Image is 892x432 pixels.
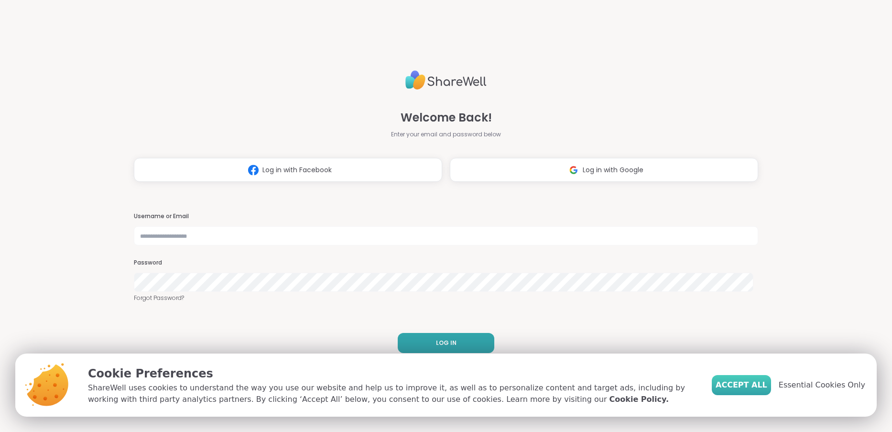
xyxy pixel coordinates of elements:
[262,165,332,175] span: Log in with Facebook
[134,259,758,267] h3: Password
[134,294,758,302] a: Forgot Password?
[134,158,442,182] button: Log in with Facebook
[244,161,262,179] img: ShareWell Logomark
[609,394,669,405] a: Cookie Policy.
[450,158,758,182] button: Log in with Google
[565,161,583,179] img: ShareWell Logomark
[716,379,767,391] span: Accept All
[88,365,696,382] p: Cookie Preferences
[391,130,501,139] span: Enter your email and password below
[401,109,492,126] span: Welcome Back!
[712,375,771,395] button: Accept All
[436,339,457,347] span: LOG IN
[88,382,696,405] p: ShareWell uses cookies to understand the way you use our website and help us to improve it, as we...
[134,212,758,221] h3: Username or Email
[583,165,643,175] span: Log in with Google
[398,333,494,353] button: LOG IN
[779,379,865,391] span: Essential Cookies Only
[405,66,487,94] img: ShareWell Logo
